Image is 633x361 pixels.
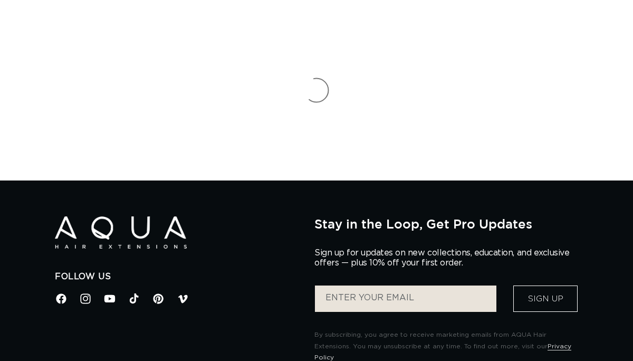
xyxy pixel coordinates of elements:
[55,271,299,282] h2: Follow Us
[314,248,578,268] p: Sign up for updates on new collections, education, and exclusive offers — plus 10% off your first...
[55,216,187,249] img: Aqua Hair Extensions
[513,286,578,312] button: Sign Up
[315,286,496,312] input: ENTER YOUR EMAIL
[314,216,578,231] h2: Stay in the Loop, Get Pro Updates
